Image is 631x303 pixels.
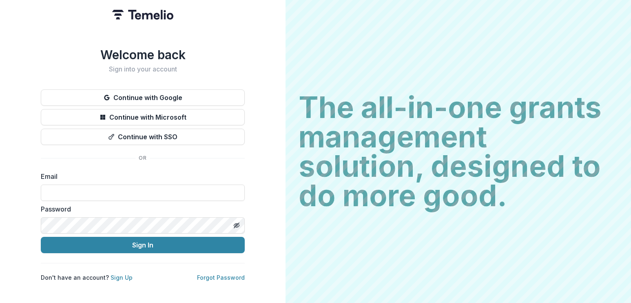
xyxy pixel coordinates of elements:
button: Sign In [41,237,245,253]
h2: Sign into your account [41,65,245,73]
h1: Welcome back [41,47,245,62]
p: Don't have an account? [41,273,133,282]
label: Email [41,172,240,181]
button: Toggle password visibility [230,219,243,232]
label: Password [41,204,240,214]
a: Forgot Password [197,274,245,281]
button: Continue with SSO [41,129,245,145]
button: Continue with Google [41,89,245,106]
img: Temelio [112,10,173,20]
a: Sign Up [111,274,133,281]
button: Continue with Microsoft [41,109,245,125]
